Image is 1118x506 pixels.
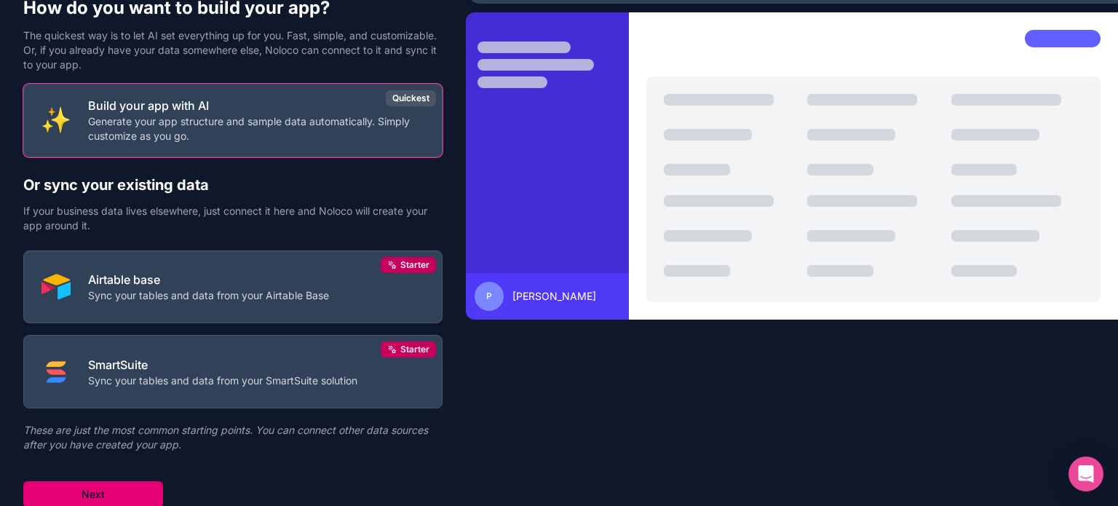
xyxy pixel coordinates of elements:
[400,259,429,271] span: Starter
[88,271,329,288] p: Airtable base
[88,356,357,373] p: SmartSuite
[23,204,443,233] p: If your business data lives elsewhere, just connect it here and Noloco will create your app aroun...
[88,288,329,303] p: Sync your tables and data from your Airtable Base
[41,106,71,135] img: INTERNAL_WITH_AI
[400,344,429,355] span: Starter
[88,373,357,388] p: Sync your tables and data from your SmartSuite solution
[386,90,436,106] div: Quickest
[41,357,71,387] img: SMART_SUITE
[88,97,424,114] p: Build your app with AI
[23,84,443,157] button: INTERNAL_WITH_AIBuild your app with AIGenerate your app structure and sample data automatically. ...
[23,250,443,324] button: AIRTABLEAirtable baseSync your tables and data from your Airtable BaseStarter
[486,290,492,302] span: P
[41,272,71,301] img: AIRTABLE
[23,335,443,408] button: SMART_SUITESmartSuiteSync your tables and data from your SmartSuite solutionStarter
[23,175,443,195] h2: Or sync your existing data
[23,423,443,452] p: These are just the most common starting points. You can connect other data sources after you have...
[88,114,424,143] p: Generate your app structure and sample data automatically. Simply customize as you go.
[512,289,596,304] span: [PERSON_NAME]
[23,28,443,72] p: The quickest way is to let AI set everything up for you. Fast, simple, and customizable. Or, if y...
[1069,456,1103,491] div: Open Intercom Messenger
